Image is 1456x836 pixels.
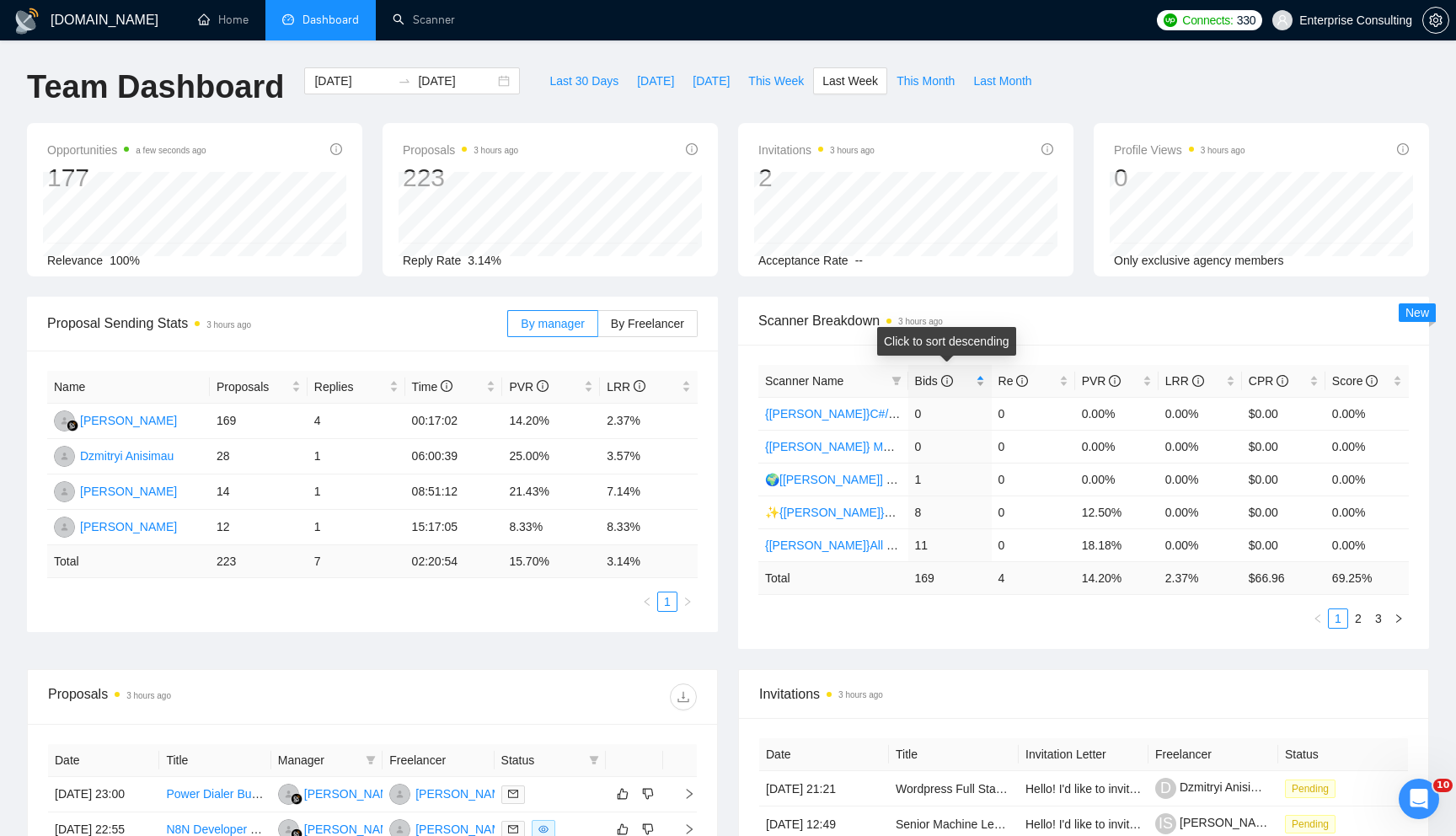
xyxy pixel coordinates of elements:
th: Freelancer [383,744,494,777]
span: left [1313,614,1323,624]
td: 169 [908,561,992,594]
span: left [642,597,652,607]
li: 2 [1348,608,1368,629]
td: 28 [210,439,308,474]
div: 2 [758,162,875,194]
span: 10 [1433,779,1453,792]
span: info-circle [441,380,452,392]
span: info-circle [1277,375,1288,387]
span: swap-right [398,74,411,88]
button: Last Month [964,67,1041,94]
span: Replies [314,378,386,396]
img: RH [278,784,299,805]
td: $ 66.96 [1242,561,1325,594]
td: 1 [308,439,405,474]
time: 3 hours ago [206,320,251,330]
td: 7 [308,545,405,578]
th: Date [48,744,159,777]
div: Proposals [48,683,372,710]
a: RH[PERSON_NAME] [54,413,177,426]
img: gigradar-bm.png [291,793,302,805]
span: Time [412,380,452,394]
td: 15.70 % [502,545,600,578]
span: dislike [642,823,654,836]
button: Last 30 Days [540,67,628,94]
td: 8.33% [600,510,698,545]
button: setting [1422,7,1449,34]
span: like [617,823,629,836]
td: 0.00% [1075,397,1159,430]
a: EB[PERSON_NAME] [54,484,177,497]
td: 0.00% [1075,463,1159,496]
h1: Team Dashboard [27,67,284,107]
span: Pending [1285,815,1336,833]
div: Click to sort descending [877,327,1016,356]
span: IS [1159,813,1173,834]
a: 3 [1369,609,1388,628]
a: searchScanner [393,13,455,27]
td: 2.37 % [1159,561,1242,594]
td: 0.00% [1159,496,1242,528]
span: By manager [521,317,584,330]
span: like [617,787,629,801]
td: 02:20:54 [405,545,503,578]
td: Power Dialer Build and Set Up [159,777,270,812]
button: This Week [739,67,813,94]
span: setting [1423,13,1448,27]
img: EB [389,784,410,805]
span: Acceptance Rate [758,254,848,267]
a: ✨{[PERSON_NAME]}Blockchain WW [765,506,967,519]
span: filter [888,368,905,394]
td: 0.00% [1325,528,1409,561]
a: homeHome [198,13,249,27]
td: 223 [210,545,308,578]
span: filter [366,755,376,765]
span: mail [508,824,518,834]
a: RH[PERSON_NAME] [278,822,401,835]
td: 0 [992,397,1075,430]
td: $0.00 [1242,528,1325,561]
td: 0.00% [1159,463,1242,496]
span: info-circle [1192,375,1204,387]
span: Manager [278,751,359,769]
td: 0.00% [1325,496,1409,528]
th: Proposals [210,371,308,404]
span: Re [998,374,1029,388]
a: Pending [1285,781,1342,795]
span: to [398,74,411,88]
li: 3 [1368,608,1389,629]
td: 0 [992,463,1075,496]
span: By Freelancer [611,317,684,330]
a: DDzmitryi Anisimau [1155,780,1273,794]
span: LRR [607,380,645,394]
button: dislike [638,784,658,804]
a: 1 [658,592,677,611]
a: {[PERSON_NAME]}All [PERSON_NAME] - web [НАДО ПЕРЕДЕЛАТЬ] [765,539,1140,552]
span: -- [855,254,863,267]
td: 0 [908,430,992,463]
li: 1 [1328,608,1348,629]
span: LRR [1165,374,1204,388]
div: [PERSON_NAME] [415,785,512,803]
td: Total [47,545,210,578]
span: filter [362,748,379,773]
a: {[PERSON_NAME]}C#/.Net WW - best match (0 spent) [765,407,1053,421]
span: This Week [748,72,804,90]
span: This Month [897,72,955,90]
span: dislike [642,787,654,801]
img: D [54,446,75,467]
th: Invitation Letter [1019,738,1148,771]
td: 8.33% [502,510,600,545]
a: {[PERSON_NAME]} MERN/MEAN (Enterprise & SaaS) [765,440,1053,453]
div: [PERSON_NAME] [80,482,177,501]
span: D [1160,778,1171,799]
button: left [1308,608,1328,629]
span: Score [1332,374,1378,388]
button: [DATE] [628,67,683,94]
a: N8N Developer Need to Build Twilio PDF Fill Agent [166,823,432,836]
span: 3.14% [468,254,501,267]
li: Previous Page [637,592,657,612]
span: [DATE] [693,72,730,90]
th: Replies [308,371,405,404]
div: [PERSON_NAME] [80,411,177,430]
